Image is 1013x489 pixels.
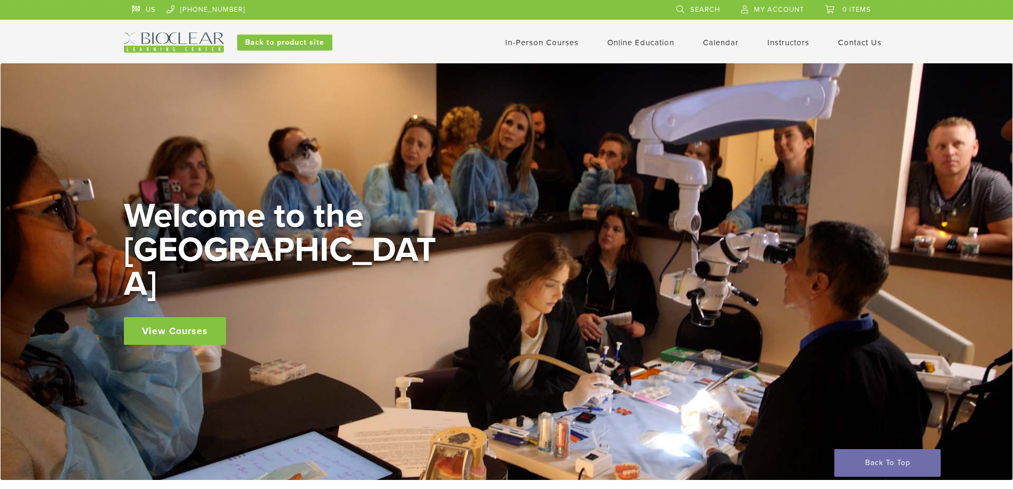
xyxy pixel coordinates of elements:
[505,38,579,47] a: In-Person Courses
[690,5,720,14] span: Search
[124,32,224,53] img: Bioclear
[842,5,871,14] span: 0 items
[767,38,809,47] a: Instructors
[607,38,674,47] a: Online Education
[124,199,443,301] h2: Welcome to the [GEOGRAPHIC_DATA]
[124,317,226,345] a: View Courses
[834,449,941,477] a: Back To Top
[754,5,804,14] span: My Account
[237,35,332,51] a: Back to product site
[838,38,882,47] a: Contact Us
[703,38,739,47] a: Calendar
